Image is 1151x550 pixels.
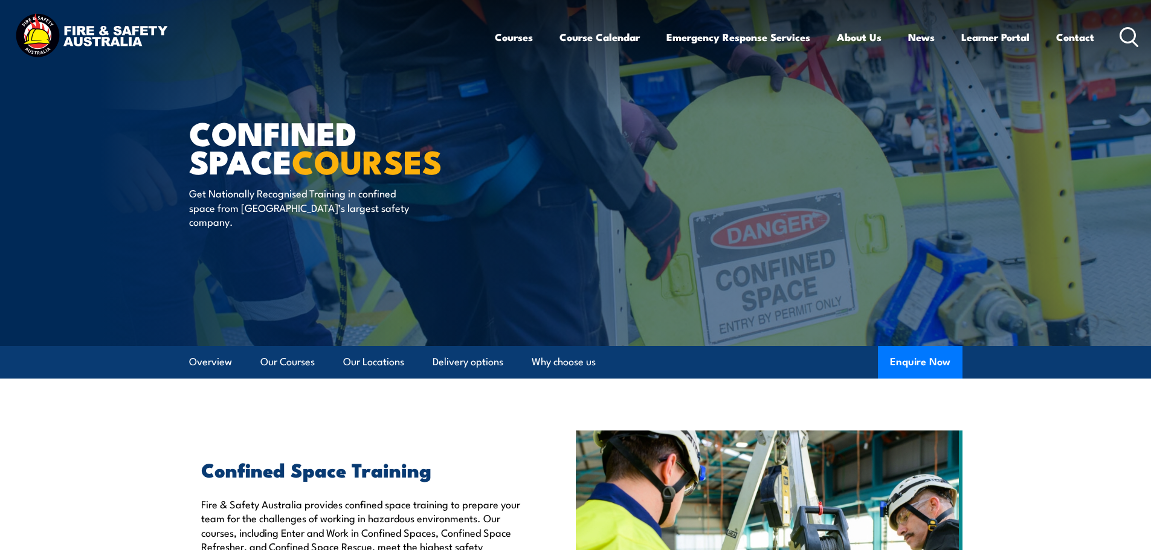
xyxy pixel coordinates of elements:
[292,135,442,185] strong: COURSES
[260,346,315,378] a: Our Courses
[532,346,596,378] a: Why choose us
[559,21,640,53] a: Course Calendar
[433,346,503,378] a: Delivery options
[878,346,962,379] button: Enquire Now
[343,346,404,378] a: Our Locations
[189,186,410,228] p: Get Nationally Recognised Training in confined space from [GEOGRAPHIC_DATA]’s largest safety comp...
[837,21,882,53] a: About Us
[495,21,533,53] a: Courses
[666,21,810,53] a: Emergency Response Services
[189,118,488,174] h1: Confined Space
[189,346,232,378] a: Overview
[908,21,935,53] a: News
[961,21,1030,53] a: Learner Portal
[1056,21,1094,53] a: Contact
[201,461,520,478] h2: Confined Space Training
